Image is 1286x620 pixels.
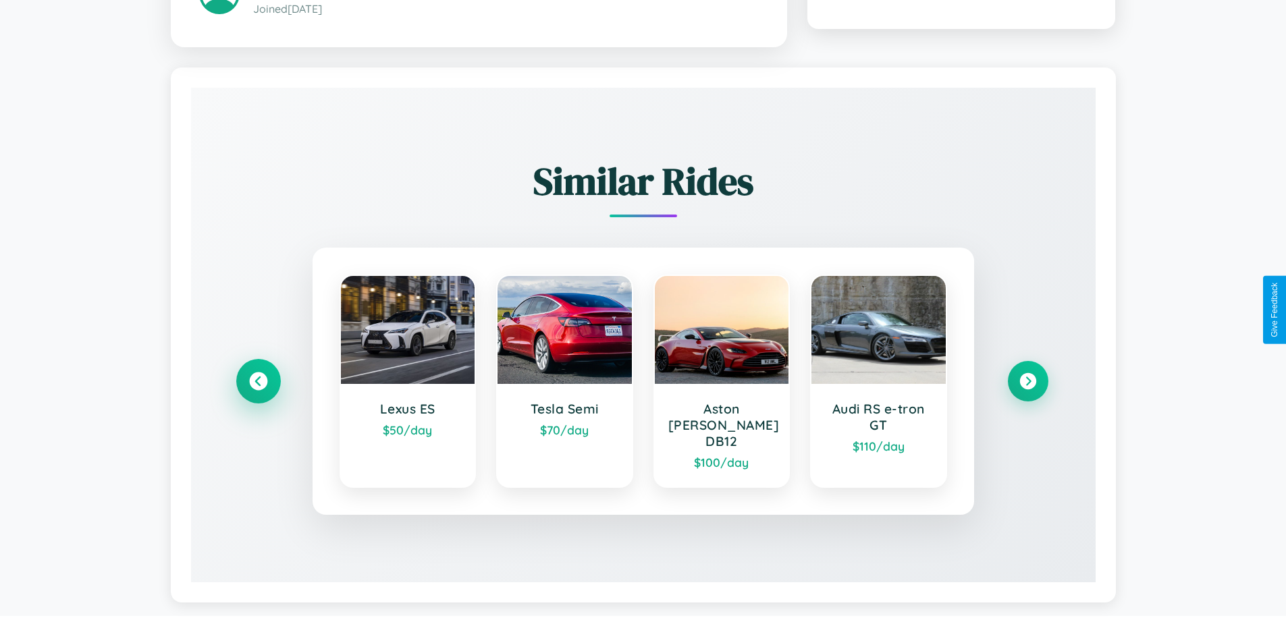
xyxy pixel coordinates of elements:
[653,275,791,488] a: Aston [PERSON_NAME] DB12$100/day
[511,401,618,417] h3: Tesla Semi
[340,275,477,488] a: Lexus ES$50/day
[511,422,618,437] div: $ 70 /day
[1270,283,1279,337] div: Give Feedback
[354,401,462,417] h3: Lexus ES
[354,422,462,437] div: $ 50 /day
[810,275,947,488] a: Audi RS e-tron GT$110/day
[668,401,776,449] h3: Aston [PERSON_NAME] DB12
[238,155,1048,207] h2: Similar Rides
[825,439,932,453] div: $ 110 /day
[496,275,633,488] a: Tesla Semi$70/day
[668,455,776,470] div: $ 100 /day
[825,401,932,433] h3: Audi RS e-tron GT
